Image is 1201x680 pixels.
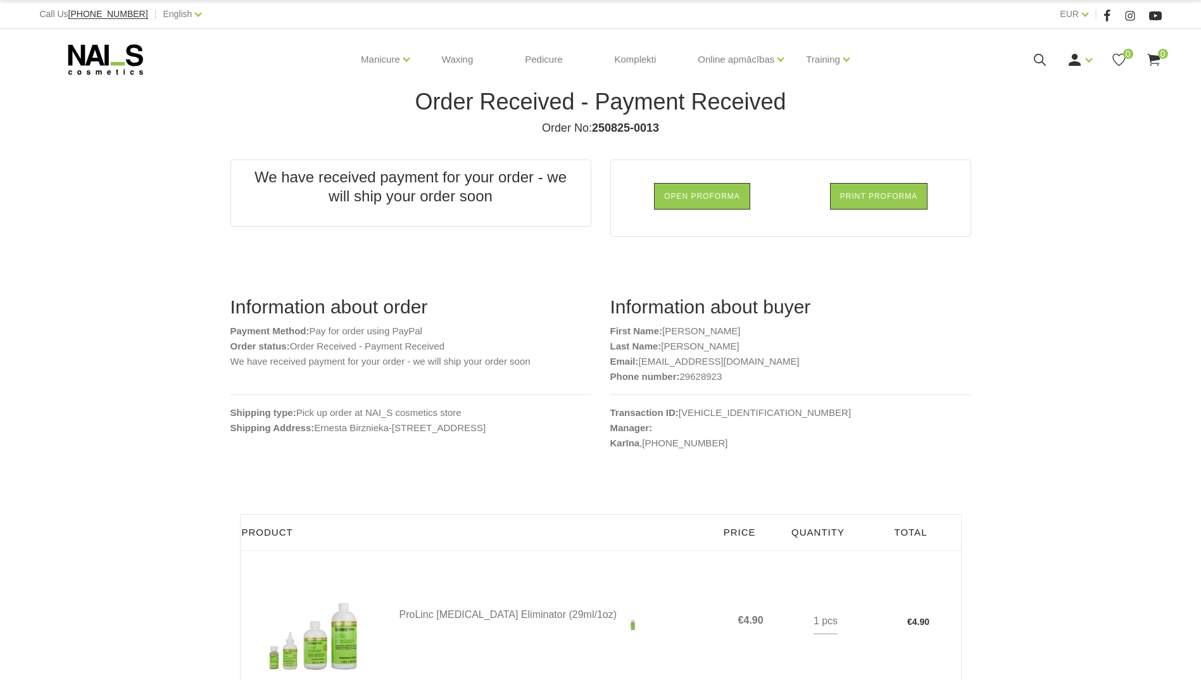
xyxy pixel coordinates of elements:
b: Order status: [230,341,290,351]
b: Last Name: [610,341,662,351]
b: Transaction ID: [610,407,679,418]
b: Payment Method: [230,325,310,336]
a: English [163,6,192,22]
h2: Information about buyer [610,296,971,318]
a: Training [806,34,840,85]
div: [PERSON_NAME] [PERSON_NAME] [EMAIL_ADDRESS][DOMAIN_NAME] 29628923 [VEHICLE_IDENTIFICATION_NUMBER] [601,296,981,476]
h4: Order No: [240,120,962,135]
a: Komplekti [604,29,666,90]
h2: Information about order [230,296,591,318]
h1: Order Received - Payment Received [240,89,962,115]
span: 4.90 [912,617,929,627]
span: € [907,617,912,627]
a: EUR [1060,6,1079,22]
a: Pedicure [515,29,572,90]
a: Waxing [432,29,483,90]
span: 0 [1158,49,1168,59]
span: | [1095,6,1097,22]
th: Quantity [775,515,860,551]
div: Call Us [39,6,148,22]
div: Pay for order using PayPal Order Received - Payment Received We have received payment for your or... [221,296,601,476]
b: 250825-0013 [592,122,659,134]
a: [PHONE_NUMBER] [68,9,148,19]
b: First Name: [610,325,663,336]
span: | [154,6,157,22]
a: 0 [1111,52,1127,68]
a: [PHONE_NUMBER] [642,436,727,451]
a: ProLinc [MEDICAL_DATA] Eliminator (29ml/1oz) [399,600,715,631]
p: , [610,436,971,451]
a: Manicure [361,34,400,85]
strong: Karīna [610,438,640,448]
span: €4.90 [738,615,769,626]
b: Email: [610,356,639,367]
div: 1 pcs [814,609,838,634]
span: 0 [1123,49,1133,59]
a: Online apmācības [698,34,774,85]
th: Product [240,515,716,551]
b: Shipping Address: [230,422,315,433]
a: Open Proforma [654,183,750,210]
a: 0 [1146,52,1162,68]
h3: We have received payment for your order - we will ship your order soon [253,168,569,206]
b: Shipping type: [230,407,296,418]
th: Price [716,515,776,551]
b: Manager: [610,422,653,433]
b: Phone number: [610,371,680,382]
th: Total [861,515,961,551]
a: Print Proforma [830,183,927,210]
